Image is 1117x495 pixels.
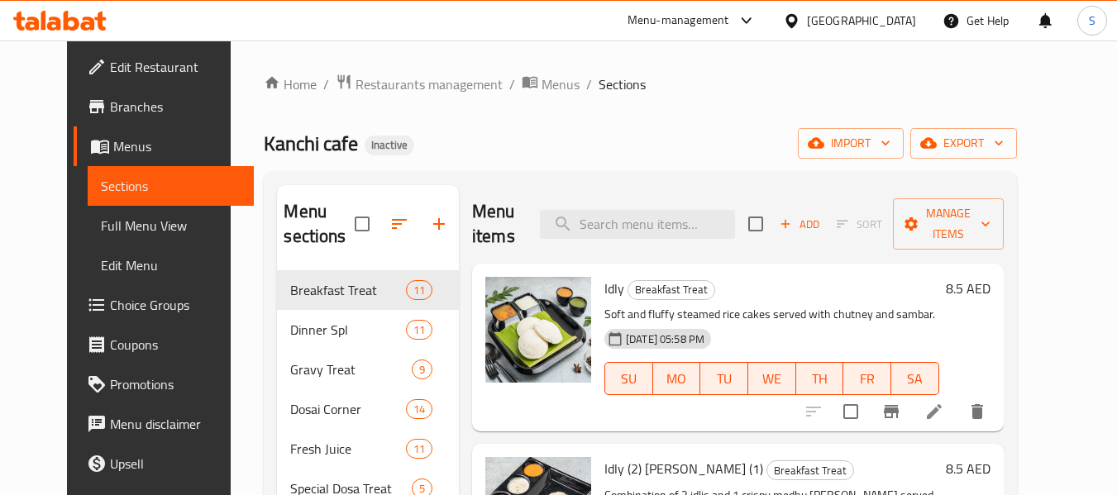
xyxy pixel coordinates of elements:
div: items [412,359,432,379]
span: Breakfast Treat [290,280,405,300]
span: Idly [604,276,624,301]
button: SA [891,362,939,395]
span: 11 [407,441,432,457]
span: Edit Restaurant [110,57,241,77]
button: TH [796,362,844,395]
div: items [406,280,432,300]
span: Menu disclaimer [110,414,241,434]
div: Dinner Spl11 [277,310,459,350]
span: Branches [110,97,241,117]
button: TU [700,362,748,395]
span: Breakfast Treat [628,280,714,299]
span: Full Menu View [101,216,241,236]
div: Breakfast Treat11 [277,270,459,310]
span: 14 [407,402,432,417]
span: [DATE] 05:58 PM [619,331,711,347]
span: Kanchi cafe [264,125,358,162]
input: search [540,210,735,239]
span: Sections [599,74,646,94]
a: Choice Groups [74,285,254,325]
button: WE [748,362,796,395]
button: Branch-specific-item [871,392,911,431]
button: Add [773,212,826,237]
a: Edit Restaurant [74,47,254,87]
span: SA [898,367,933,391]
div: Inactive [365,136,414,155]
a: Menus [522,74,580,95]
span: MO [660,367,695,391]
li: / [586,74,592,94]
div: Gravy Treat9 [277,350,459,389]
button: Add section [419,204,459,244]
span: Menus [542,74,580,94]
button: import [798,128,904,159]
span: TU [707,367,742,391]
span: Sort sections [379,204,419,244]
span: Promotions [110,374,241,394]
span: Dosai Corner [290,399,405,419]
span: Breakfast Treat [767,461,853,480]
p: Soft and fluffy steamed rice cakes served with chutney and sambar. [604,304,939,325]
a: Home [264,74,317,94]
span: SU [612,367,647,391]
span: 9 [413,362,432,378]
span: Dinner Spl [290,320,405,340]
a: Upsell [74,444,254,483]
div: items [406,320,432,340]
span: Menus [113,136,241,156]
span: TH [803,367,838,391]
span: Choice Groups [110,295,241,315]
span: Edit Menu [101,255,241,275]
h6: 8.5 AED [946,277,991,300]
button: Manage items [893,198,1004,250]
span: Upsell [110,454,241,474]
h2: Menu items [472,199,520,249]
span: 11 [407,322,432,338]
a: Full Menu View [88,206,254,245]
a: Promotions [74,364,254,404]
span: Select section first [826,212,893,237]
span: Select to update [833,394,868,429]
div: [GEOGRAPHIC_DATA] [807,12,916,30]
span: S [1089,12,1096,30]
span: 11 [407,283,432,298]
span: Inactive [365,138,414,152]
span: Coupons [110,335,241,355]
a: Branches [74,87,254,126]
button: SU [604,362,653,395]
span: export [924,133,1004,154]
h6: 8.5 AED [946,457,991,480]
span: Select section [738,207,773,241]
div: Breakfast Treat [628,280,715,300]
a: Restaurants management [336,74,503,95]
a: Sections [88,166,254,206]
button: MO [653,362,701,395]
a: Coupons [74,325,254,364]
h2: Menu sections [284,199,355,249]
span: Gravy Treat [290,359,411,379]
a: Edit menu item [924,402,944,421]
div: Menu-management [628,11,729,31]
span: Sections [101,176,241,196]
li: / [323,74,329,94]
a: Menus [74,126,254,166]
img: Idly [485,277,591,383]
span: Fresh Juice [290,439,405,459]
button: export [910,128,1017,159]
span: Restaurants management [356,74,503,94]
span: Add [777,215,822,234]
button: delete [957,392,997,431]
div: Fresh Juice11 [277,429,459,469]
div: items [406,399,432,419]
li: / [509,74,515,94]
div: Breakfast Treat [766,460,854,480]
span: Manage items [906,203,991,245]
nav: breadcrumb [264,74,1016,95]
div: items [406,439,432,459]
button: FR [843,362,891,395]
div: Dosai Corner14 [277,389,459,429]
